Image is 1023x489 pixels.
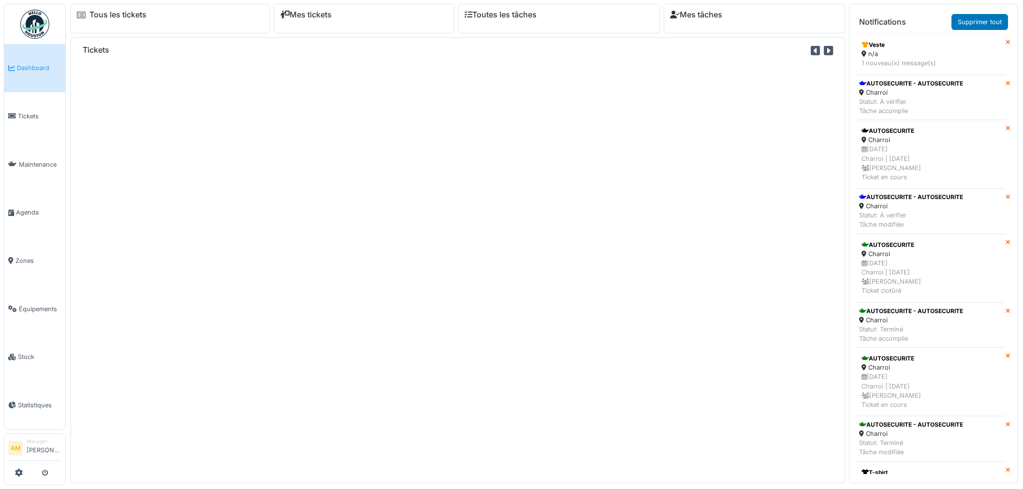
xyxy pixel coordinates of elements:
div: Charroi [862,363,999,372]
a: Tous les tickets [89,10,146,19]
div: AUTOSECURITE [862,241,999,249]
div: Manager [27,438,61,445]
div: Statut: À vérifier Tâche modifiée [859,211,963,229]
div: Charroi [859,316,963,325]
a: Tickets [4,92,65,141]
div: [DATE] Charroi | [DATE] [PERSON_NAME] Ticket en cours [862,372,999,409]
a: AUTOSECURITE Charroi [DATE]Charroi | [DATE] [PERSON_NAME]Ticket en cours [855,347,1006,416]
a: AUTOSECURITE - AUTOSECURITE Charroi Statut: TerminéTâche modifiée [855,416,1006,461]
span: Maintenance [19,160,61,169]
a: AUTOSECURITE - AUTOSECURITE Charroi Statut: À vérifierTâche modifiée [855,188,1006,234]
a: AUTOSECURITE - AUTOSECURITE Charroi Statut: À vérifierTâche accomplie [855,75,1006,120]
a: Mes tâches [670,10,722,19]
div: AUTOSECURITE [862,354,999,363]
div: Veste [862,41,999,49]
a: Dashboard [4,44,65,92]
a: Zones [4,237,65,285]
a: Équipements [4,285,65,333]
a: Veste n/a 1 nouveau(x) message(s) [855,34,1006,74]
div: Charroi [859,429,963,438]
h6: Notifications [859,17,906,27]
a: AM Manager[PERSON_NAME] [8,438,61,461]
a: Statistiques [4,381,65,430]
div: AUTOSECURITE - AUTOSECURITE [859,79,963,88]
div: Charroi [859,201,963,211]
div: Charroi [862,135,999,144]
a: AUTOSECURITE Charroi [DATE]Charroi | [DATE] [PERSON_NAME]Ticket clotûré [855,234,1006,302]
div: n/a [862,49,999,58]
a: Stock [4,333,65,381]
div: Statut: Terminé Tâche modifiée [859,438,963,457]
div: 1 nouveau(x) message(s) [862,58,999,68]
div: [DATE] Charroi | [DATE] [PERSON_NAME] Ticket clotûré [862,259,999,296]
div: Statut: À vérifier Tâche accomplie [859,97,963,115]
a: AUTOSECURITE - AUTOSECURITE Charroi Statut: TerminéTâche accomplie [855,302,1006,348]
li: AM [8,441,23,456]
span: Agenda [16,208,61,217]
div: [DATE] Charroi | [DATE] [PERSON_NAME] Ticket en cours [862,144,999,182]
img: Badge_color-CXgf-gQk.svg [20,10,49,39]
span: Dashboard [17,63,61,72]
div: Charroi [862,249,999,259]
div: AUTOSECURITE - AUTOSECURITE [859,420,963,429]
a: Supprimer tout [951,14,1008,30]
a: Mes tickets [280,10,332,19]
span: Tickets [18,112,61,121]
div: T-shirt [862,468,999,477]
div: AUTOSECURITE - AUTOSECURITE [859,307,963,316]
span: Stock [18,352,61,361]
span: Statistiques [18,401,61,410]
li: [PERSON_NAME] [27,438,61,459]
div: AUTOSECURITE - AUTOSECURITE [859,193,963,201]
div: Charroi [859,88,963,97]
h6: Tickets [83,45,109,55]
div: AUTOSECURITE [862,127,999,135]
a: AUTOSECURITE Charroi [DATE]Charroi | [DATE] [PERSON_NAME]Ticket en cours [855,120,1006,188]
span: Équipements [19,304,61,314]
a: Maintenance [4,140,65,188]
a: Agenda [4,188,65,237]
div: Statut: Terminé Tâche accomplie [859,325,963,343]
a: Toutes les tâches [465,10,537,19]
span: Zones [15,256,61,265]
